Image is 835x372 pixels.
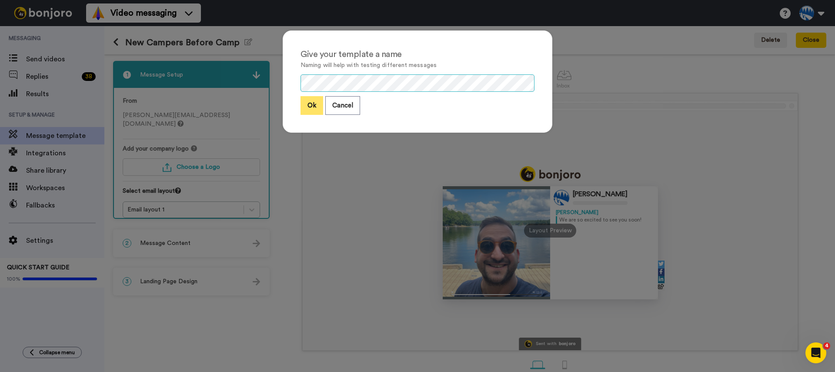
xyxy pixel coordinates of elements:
iframe: Intercom live chat [805,342,826,363]
button: Cancel [325,96,360,115]
button: Ok [301,96,323,115]
span: 4 [823,342,830,349]
p: Naming will help with testing different messages [301,61,534,70]
div: Give your template a name [301,48,534,61]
